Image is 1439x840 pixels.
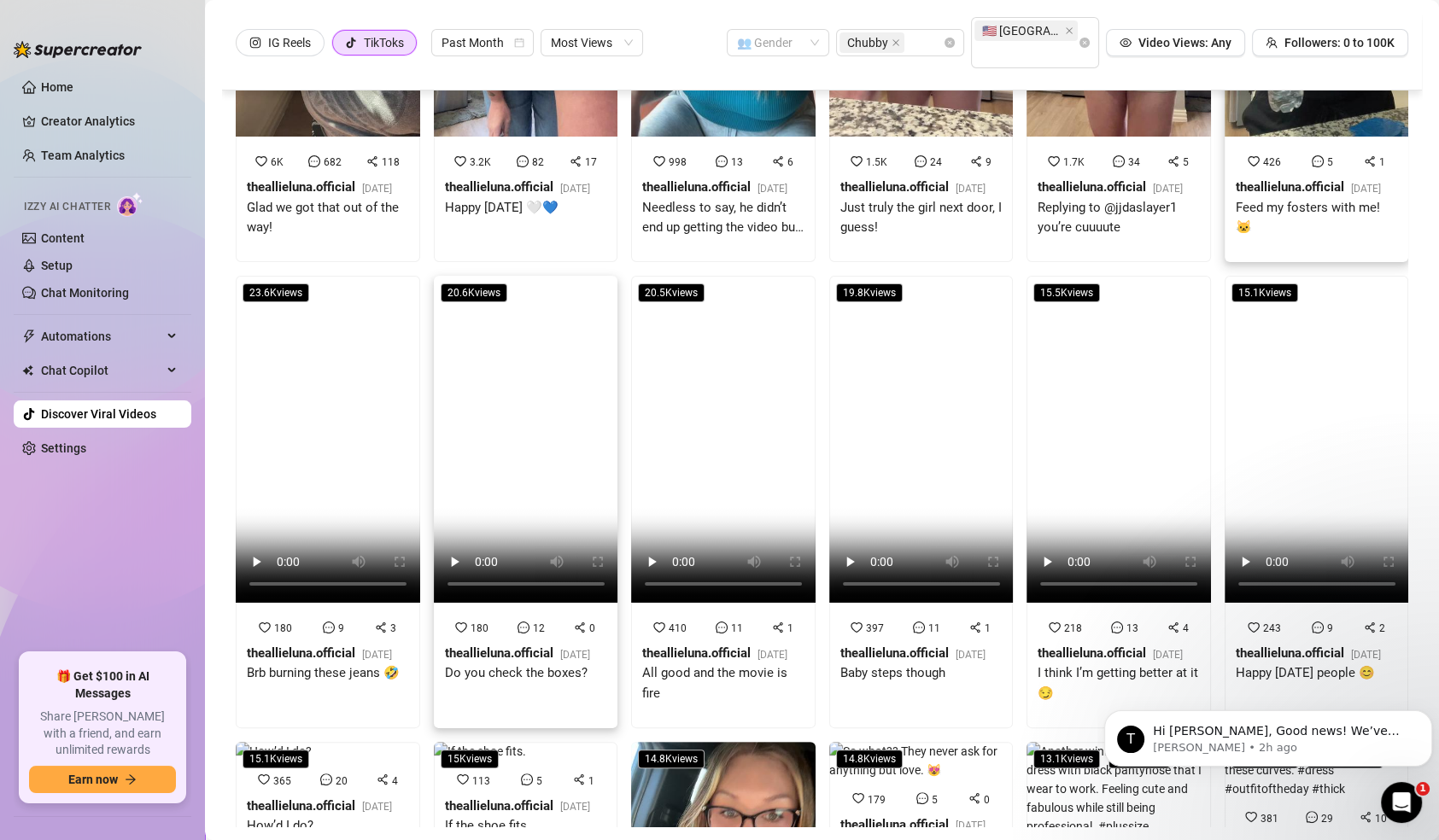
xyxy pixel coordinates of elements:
span: [DATE] [362,649,392,661]
span: 5 [932,794,938,806]
span: 14.8K views [836,750,903,768]
span: 🇺🇸 [GEOGRAPHIC_DATA] [982,21,1062,40]
strong: theallieluna.official [445,798,553,814]
span: 11 [928,622,940,634]
strong: theallieluna.official [840,817,949,832]
span: heart [259,621,271,633]
img: logo-BBDzfeDw.svg [14,41,142,58]
span: 1 [1416,782,1430,796]
div: Happy [DATE] 🤍💙 [445,198,590,219]
a: Creator Analytics [41,108,178,135]
span: 5 [536,775,542,787]
span: 6K [271,156,284,168]
a: Home [41,80,73,94]
span: 180 [471,622,488,634]
iframe: Intercom notifications message [1097,674,1439,794]
span: 682 [324,156,342,168]
span: message [1113,155,1125,167]
span: message [915,155,927,167]
strong: theallieluna.official [1038,645,1146,661]
div: Feed my fosters with me! 🐱 [1236,198,1398,238]
span: thunderbolt [22,330,36,343]
a: Content [41,231,85,245]
span: calendar [514,38,524,48]
span: Chat Copilot [41,357,162,384]
span: close [1065,26,1073,35]
span: 9 [338,622,344,634]
span: 397 [866,622,884,634]
a: Settings [41,441,86,455]
span: 20.6K views [441,283,507,302]
span: 5 [1183,156,1189,168]
span: heart [1049,621,1061,633]
span: 1 [985,622,991,634]
span: share-alt [573,773,585,785]
span: 20 [336,775,348,787]
span: Chubby [847,33,888,52]
a: 23.6Kviews18093theallieluna.official[DATE]Brb burning these jeans 🤣 [236,276,420,728]
span: share-alt [570,155,582,167]
span: Video Views: Any [1138,36,1231,50]
span: 998 [669,156,687,168]
span: 34 [1128,156,1140,168]
span: eye [1120,37,1132,49]
span: message [518,621,529,633]
span: 13 [731,156,743,168]
span: Past Month [442,30,524,55]
div: Needless to say, he didn’t end up getting the video but no one is unhappy!! 🥰 [642,198,804,238]
span: 17 [585,156,597,168]
strong: theallieluna.official [1236,645,1344,661]
strong: theallieluna.official [840,645,949,661]
span: heart [851,621,863,633]
button: Followers: 0 to 100K [1252,29,1408,56]
span: 1 [787,622,793,634]
span: message [916,792,928,804]
span: 10 [1375,813,1387,825]
span: message [1306,811,1318,823]
img: AI Chatter [117,192,143,217]
span: [DATE] [758,649,787,661]
strong: theallieluna.official [247,798,355,814]
span: Followers: 0 to 100K [1284,36,1395,50]
span: heart [1248,621,1260,633]
span: message [913,621,925,633]
span: [DATE] [362,183,392,195]
strong: theallieluna.official [1236,179,1344,195]
span: arrow-right [125,773,137,785]
span: 3.2K [470,156,491,168]
strong: theallieluna.official [445,645,553,661]
span: close-circle [945,38,955,48]
span: 14.8K views [638,750,705,768]
span: share-alt [377,773,389,785]
span: [DATE] [758,183,787,195]
span: message [323,621,335,633]
a: 19.8Kviews397111theallieluna.official[DATE]Baby steps though [829,276,1014,728]
div: How’d I do? [247,816,392,837]
div: I think I’m getting better at it 😏 [1038,663,1200,703]
span: share-alt [574,621,586,633]
span: [DATE] [956,649,986,661]
span: [DATE] [1351,183,1381,195]
span: Izzy AI Chatter [24,199,110,215]
span: tik-tok [345,37,357,49]
span: 9 [986,156,992,168]
span: 15.1K views [1231,283,1298,302]
span: share-alt [1360,811,1372,823]
span: heart [852,792,864,804]
div: Brb burning these jeans 🤣 [247,663,400,684]
span: 0 [589,622,595,634]
strong: theallieluna.official [642,179,751,195]
span: 410 [669,622,687,634]
span: 1 [1379,156,1385,168]
span: 20.5K views [638,283,705,302]
div: Baby steps though [840,663,986,684]
div: Replying to @jjdaslayer1 you’re cuuuute [1038,198,1200,238]
a: 15.1Kviews24392theallieluna.official[DATE]Happy [DATE] people 😊 [1225,276,1409,728]
span: share-alt [969,621,981,633]
span: 9 [1327,622,1333,634]
span: share-alt [1167,621,1179,633]
a: Chat Monitoring [41,286,129,300]
span: 426 [1263,156,1281,168]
